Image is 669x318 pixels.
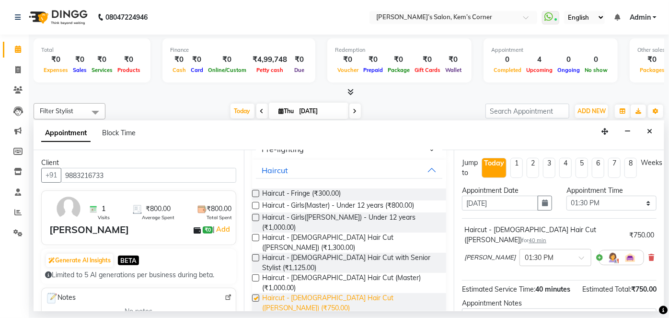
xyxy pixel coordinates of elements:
[170,54,188,65] div: ₹0
[641,158,662,168] div: Weeks
[462,298,657,308] div: Appointment Notes
[254,67,286,73] span: Petty cash
[464,253,516,262] span: [PERSON_NAME]
[170,67,188,73] span: Cash
[115,67,143,73] span: Products
[582,67,610,73] span: No show
[608,158,621,178] li: 7
[510,158,523,178] li: 1
[41,158,236,168] div: Client
[45,270,232,280] div: Limited to 5 AI generations per business during beta.
[462,186,552,196] div: Appointment Date
[292,67,307,73] span: Due
[637,54,667,65] div: ₹0
[262,233,439,253] span: Haircut - [DEMOGRAPHIC_DATA] Hair Cut ([PERSON_NAME]) (₹1,300.00)
[188,67,206,73] span: Card
[443,67,464,73] span: Wallet
[592,158,604,178] li: 6
[40,107,73,115] span: Filter Stylist
[125,306,152,317] span: No notes
[535,285,570,294] span: 40 minutes
[146,204,171,214] span: ₹800.00
[207,214,232,221] span: Total Spent
[24,4,90,31] img: logo
[629,230,654,240] div: ₹750.00
[41,168,61,183] button: +91
[555,67,582,73] span: Ongoing
[231,104,254,118] span: Today
[543,158,555,178] li: 3
[262,212,439,233] span: Haircut - Girls([PERSON_NAME]) - Under 12 years (₹1,000.00)
[102,129,136,137] span: Block Time
[624,252,636,263] img: Interior.png
[297,104,345,118] input: 2025-09-04
[46,254,113,267] button: Generate AI Insights
[262,188,341,200] span: Haircut - Fringe (₹300.00)
[624,158,637,178] li: 8
[462,196,538,211] input: yyyy-mm-dd
[335,67,361,73] span: Voucher
[555,54,582,65] div: 0
[575,105,608,118] button: ADD NEW
[524,54,555,65] div: 4
[115,54,143,65] div: ₹0
[491,54,524,65] div: 0
[89,54,115,65] div: ₹0
[643,124,657,139] button: Close
[46,292,76,305] span: Notes
[335,46,464,54] div: Redemption
[385,67,412,73] span: Package
[41,125,91,142] span: Appointment
[70,54,89,65] div: ₹0
[385,54,412,65] div: ₹0
[213,224,231,235] span: |
[630,12,651,23] span: Admin
[361,67,385,73] span: Prepaid
[188,54,206,65] div: ₹0
[55,195,82,223] img: avatar
[484,158,504,168] div: Today
[464,225,625,245] div: Haircut - [DEMOGRAPHIC_DATA] Hair Cut ([PERSON_NAME])
[206,67,249,73] span: Online/Custom
[70,67,89,73] span: Sales
[41,67,70,73] span: Expenses
[577,107,606,115] span: ADD NEW
[277,107,297,115] span: Thu
[203,226,213,234] span: ₹0
[566,186,657,196] div: Appointment Time
[262,253,439,273] span: Haircut - [DEMOGRAPHIC_DATA] Hair Cut with Senior Stylist (₹1,125.00)
[361,54,385,65] div: ₹0
[262,293,439,313] span: Haircut - [DEMOGRAPHIC_DATA] Hair Cut ([PERSON_NAME]) (₹750.00)
[443,54,464,65] div: ₹0
[105,4,148,31] b: 08047224946
[207,204,231,214] span: ₹800.00
[522,237,546,244] small: for
[249,54,291,65] div: ₹4,99,748
[529,237,546,244] span: 40 min
[170,46,308,54] div: Finance
[462,285,535,294] span: Estimated Service Time:
[559,158,572,178] li: 4
[485,104,569,118] input: Search Appointment
[582,285,631,294] span: Estimated Total:
[89,67,115,73] span: Services
[524,67,555,73] span: Upcoming
[607,252,619,263] img: Hairdresser.png
[61,168,236,183] input: Search by Name/Mobile/Email/Code
[491,67,524,73] span: Completed
[262,200,415,212] span: Haircut - Girls(Master) - Under 12 years (₹800.00)
[142,214,174,221] span: Average Spent
[41,54,70,65] div: ₹0
[118,256,139,265] span: BETA
[262,273,439,293] span: Haircut - [DEMOGRAPHIC_DATA] Hair Cut (Master) (₹1,000.00)
[291,54,308,65] div: ₹0
[98,214,110,221] span: Visits
[262,165,288,176] div: Haircut
[412,54,443,65] div: ₹0
[256,162,443,179] button: Haircut
[41,46,143,54] div: Total
[462,158,478,178] div: Jump to
[582,54,610,65] div: 0
[215,224,231,235] a: Add
[49,223,129,237] div: [PERSON_NAME]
